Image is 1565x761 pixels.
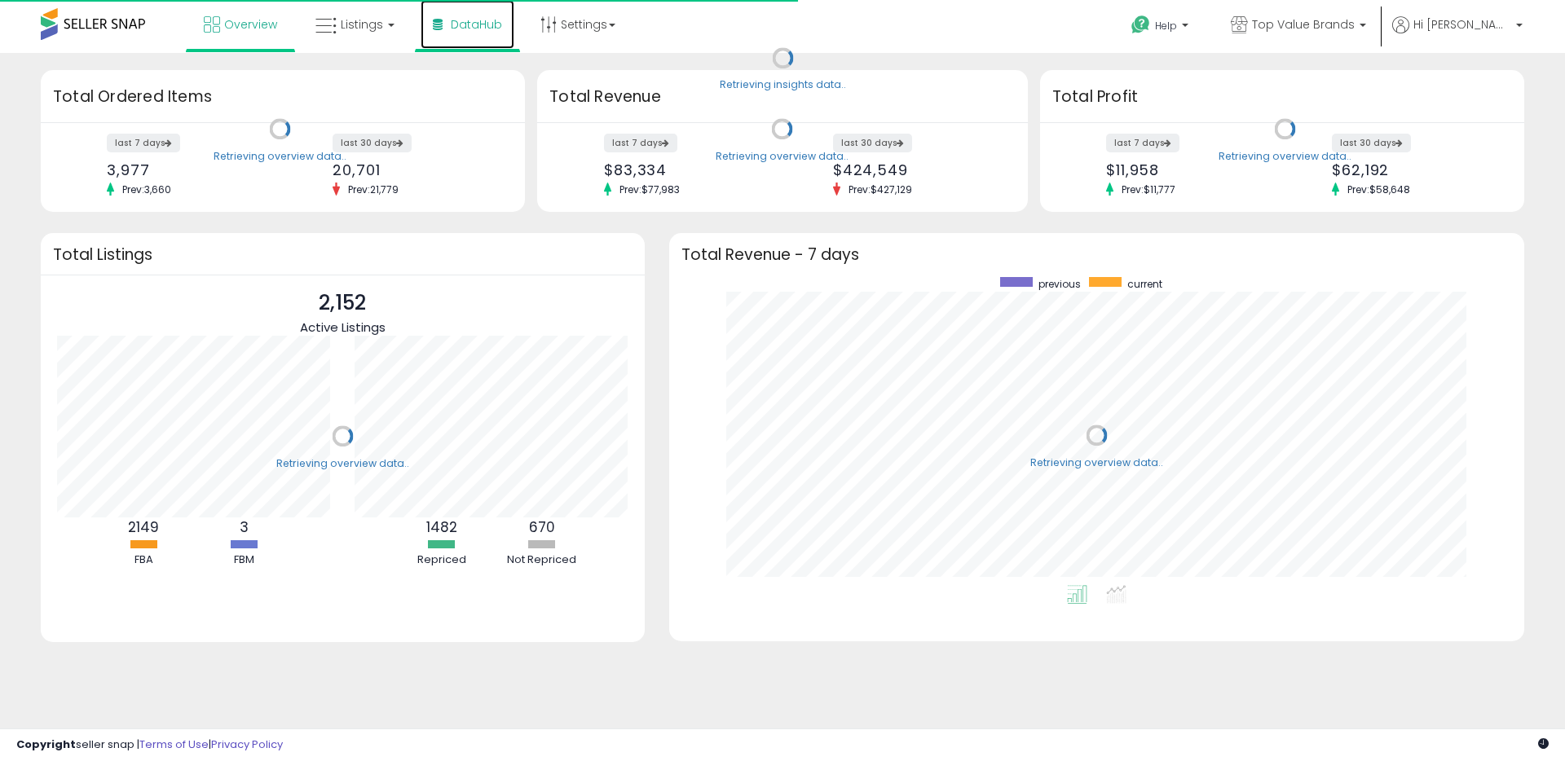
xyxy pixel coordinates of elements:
[1219,149,1351,164] div: Retrieving overview data..
[1131,15,1151,35] i: Get Help
[1118,2,1205,53] a: Help
[224,16,277,33] span: Overview
[1155,19,1177,33] span: Help
[1392,16,1523,53] a: Hi [PERSON_NAME]
[716,149,849,164] div: Retrieving overview data..
[214,149,346,164] div: Retrieving overview data..
[276,456,409,471] div: Retrieving overview data..
[1413,16,1511,33] span: Hi [PERSON_NAME]
[451,16,502,33] span: DataHub
[341,16,383,33] span: Listings
[1030,455,1163,470] div: Retrieving overview data..
[1252,16,1355,33] span: Top Value Brands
